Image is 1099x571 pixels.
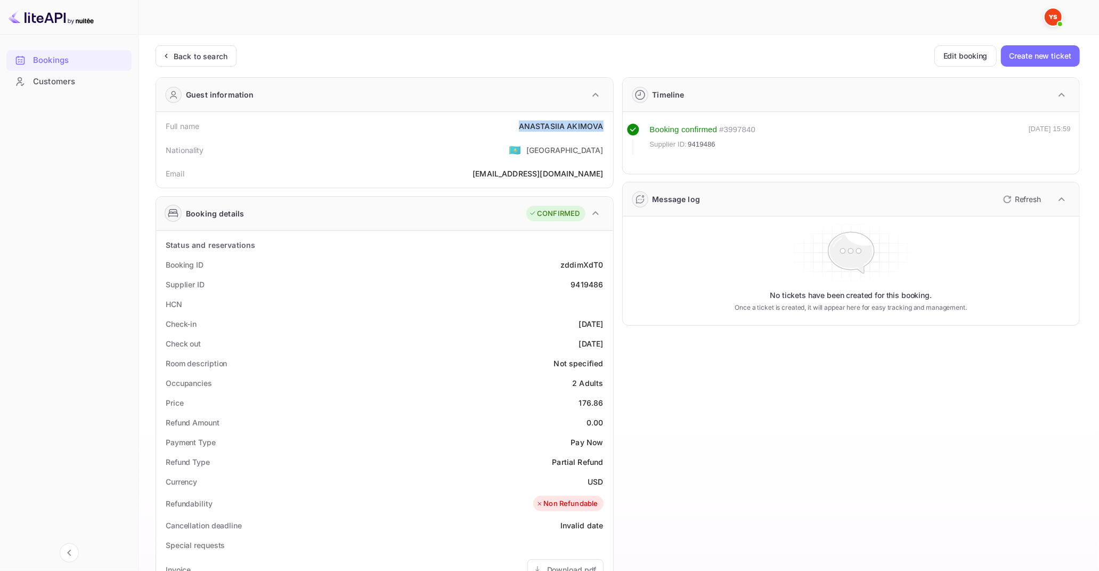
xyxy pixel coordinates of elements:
[6,50,132,71] div: Bookings
[536,498,598,509] div: Non Refundable
[166,540,225,551] div: Special requests
[166,168,184,179] div: Email
[166,456,210,468] div: Refund Type
[186,89,254,100] div: Guest information
[174,51,227,62] div: Back to search
[166,318,197,329] div: Check-in
[579,338,604,349] div: [DATE]
[571,279,603,290] div: 9419486
[166,144,204,156] div: Nationality
[166,437,216,448] div: Payment Type
[587,417,604,428] div: 0.00
[588,476,603,487] div: USD
[166,397,184,408] div: Price
[526,144,604,156] div: [GEOGRAPHIC_DATA]
[572,377,603,389] div: 2 Adults
[166,338,201,349] div: Check out
[579,397,604,408] div: 176.86
[653,89,685,100] div: Timeline
[33,76,126,88] div: Customers
[719,124,755,136] div: # 3997840
[997,191,1045,208] button: Refresh
[650,139,687,150] span: Supplier ID:
[554,358,604,369] div: Not specified
[166,279,205,290] div: Supplier ID
[60,543,79,562] button: Collapse navigation
[6,50,132,70] a: Bookings
[166,520,242,531] div: Cancellation deadline
[1045,9,1062,26] img: Yandex Support
[166,358,227,369] div: Room description
[473,168,603,179] div: [EMAIL_ADDRESS][DOMAIN_NAME]
[166,239,255,251] div: Status and reservations
[33,54,126,67] div: Bookings
[6,71,132,92] div: Customers
[166,417,219,428] div: Refund Amount
[934,45,997,67] button: Edit booking
[1015,194,1041,205] p: Refresh
[166,476,197,487] div: Currency
[552,456,603,468] div: Partial Refund
[166,377,212,389] div: Occupancies
[166,120,199,132] div: Full name
[688,139,715,150] span: 9419486
[519,120,604,132] div: ANASTASIIA AKIMOVA
[728,303,974,312] p: Once a ticket is created, it will appear here for easy tracking and management.
[529,208,580,219] div: CONFIRMED
[166,259,203,270] div: Booking ID
[653,194,701,205] div: Message log
[509,140,521,159] span: United States
[166,299,182,310] div: HCN
[166,498,213,509] div: Refundability
[650,124,718,136] div: Booking confirmed
[560,259,603,270] div: zddimXdT0
[1029,124,1071,155] div: [DATE] 15:59
[770,290,932,301] p: No tickets have been created for this booking.
[186,208,244,219] div: Booking details
[560,520,604,531] div: Invalid date
[571,437,603,448] div: Pay Now
[9,9,94,26] img: LiteAPI logo
[6,71,132,91] a: Customers
[579,318,604,329] div: [DATE]
[1001,45,1080,67] button: Create new ticket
